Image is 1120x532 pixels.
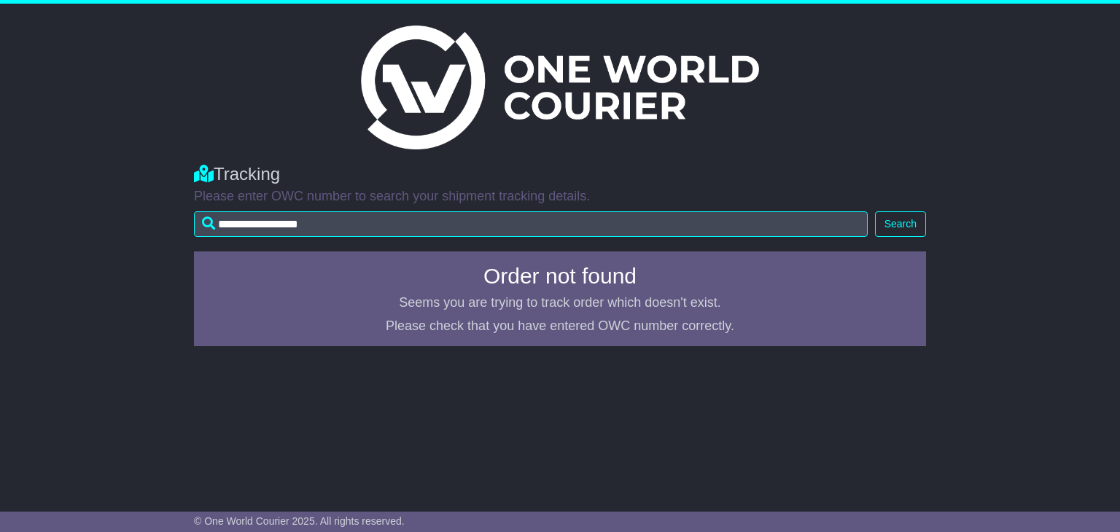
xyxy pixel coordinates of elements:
p: Please check that you have entered OWC number correctly. [203,318,917,335]
button: Search [875,211,926,237]
div: Tracking [194,164,926,185]
p: Seems you are trying to track order which doesn't exist. [203,295,917,311]
p: Please enter OWC number to search your shipment tracking details. [194,189,926,205]
img: Light [361,26,759,149]
h4: Order not found [203,264,917,288]
span: © One World Courier 2025. All rights reserved. [194,515,405,527]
